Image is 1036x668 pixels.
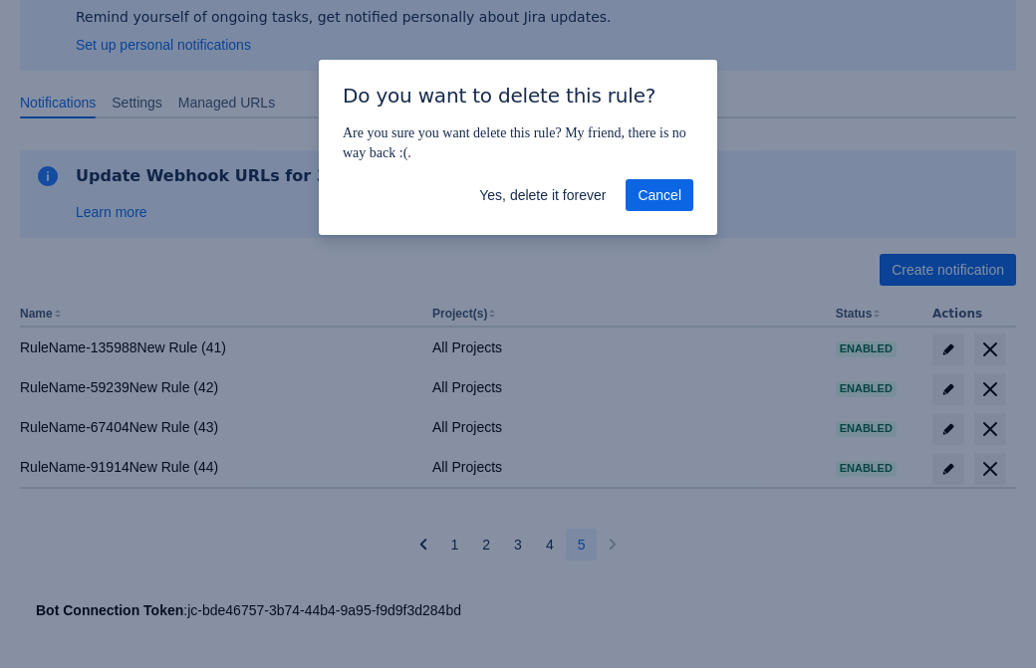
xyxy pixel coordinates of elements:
[343,84,655,108] span: Do you want to delete this rule?
[343,123,693,163] p: Are you sure you want delete this rule? My friend, there is no way back :(.
[626,179,693,211] button: Cancel
[467,179,618,211] button: Yes, delete it forever
[638,179,681,211] span: Cancel
[479,179,606,211] span: Yes, delete it forever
